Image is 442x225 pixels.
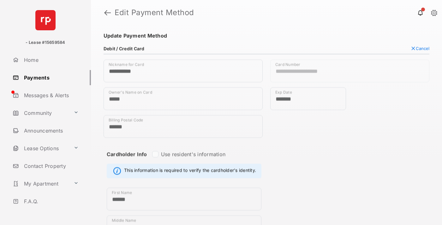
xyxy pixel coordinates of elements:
a: My Apartment [10,176,71,191]
strong: Cardholder Info [107,151,147,169]
span: Cancel [416,46,429,51]
button: Cancel [411,46,429,51]
label: Use resident's information [161,151,225,157]
a: Announcements [10,123,91,138]
a: Lease Options [10,141,71,156]
h4: Update Payment Method [104,33,429,39]
strong: Edit Payment Method [115,9,194,16]
a: Messages & Alerts [10,88,91,103]
h4: Debit / Credit Card [104,46,145,51]
span: This information is required to verify the cardholder's identity. [124,167,256,175]
img: svg+xml;base64,PHN2ZyB4bWxucz0iaHR0cDovL3d3dy53My5vcmcvMjAwMC9zdmciIHdpZHRoPSI2NCIgaGVpZ2h0PSI2NC... [35,10,56,30]
a: Community [10,105,71,121]
p: - Lease #15659584 [26,39,65,46]
a: Home [10,52,91,68]
a: Payments [10,70,91,85]
a: Contact Property [10,158,91,174]
a: F.A.Q. [10,194,91,209]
